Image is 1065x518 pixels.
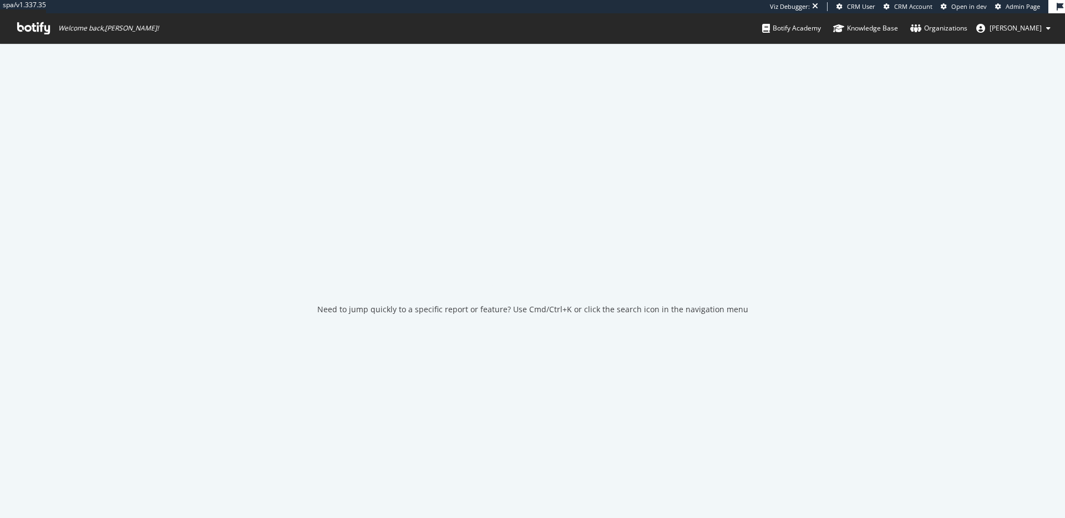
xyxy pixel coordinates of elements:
a: Organizations [910,13,967,43]
div: Viz Debugger: [770,2,810,11]
div: Organizations [910,23,967,34]
span: Admin Page [1006,2,1040,11]
div: Need to jump quickly to a specific report or feature? Use Cmd/Ctrl+K or click the search icon in ... [317,304,748,315]
a: Admin Page [995,2,1040,11]
span: Welcome back, [PERSON_NAME] ! [58,24,159,33]
span: CRM Account [894,2,932,11]
span: eric [990,23,1042,33]
a: Botify Academy [762,13,821,43]
a: CRM User [836,2,875,11]
a: CRM Account [884,2,932,11]
span: Open in dev [951,2,987,11]
div: Botify Academy [762,23,821,34]
span: CRM User [847,2,875,11]
div: Knowledge Base [833,23,898,34]
button: [PERSON_NAME] [967,19,1059,37]
a: Knowledge Base [833,13,898,43]
div: animation [493,246,572,286]
a: Open in dev [941,2,987,11]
